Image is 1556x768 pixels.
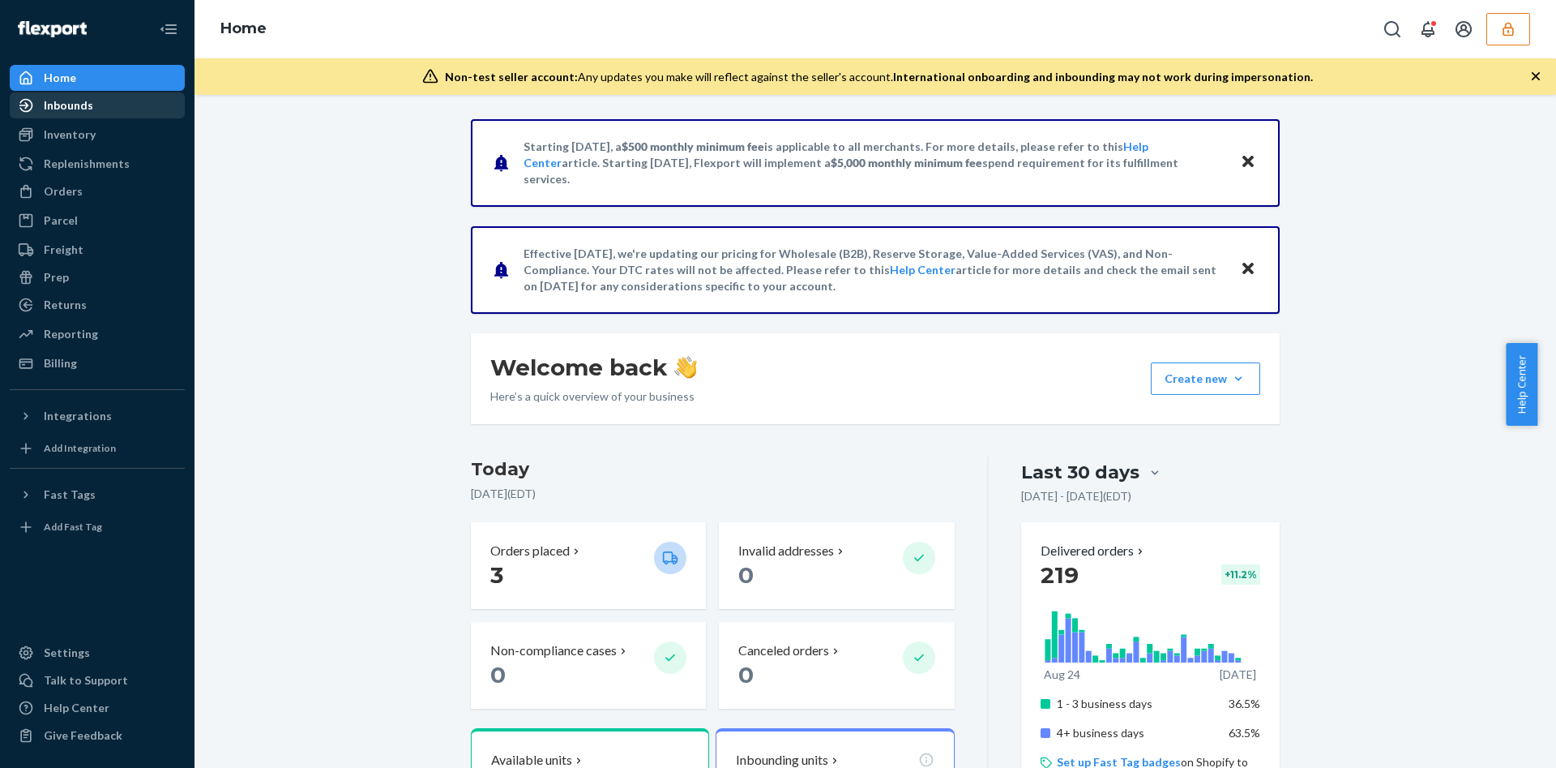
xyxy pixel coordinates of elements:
[44,355,77,371] div: Billing
[152,13,185,45] button: Close Navigation
[1506,343,1537,426] button: Help Center
[738,561,754,589] span: 0
[490,661,506,689] span: 0
[738,641,829,660] p: Canceled orders
[10,350,185,376] a: Billing
[471,486,955,502] p: [DATE] ( EDT )
[10,482,185,508] button: Fast Tags
[445,69,1313,85] div: Any updates you make will reflect against the seller's account.
[622,139,764,153] span: $500 monthly minimum fee
[44,645,90,661] div: Settings
[44,441,116,455] div: Add Integration
[44,156,130,172] div: Replenishments
[1057,696,1216,712] p: 1 - 3 business days
[719,622,954,709] button: Canceled orders 0
[10,723,185,749] button: Give Feedback
[10,237,185,263] a: Freight
[1447,13,1480,45] button: Open account menu
[44,70,76,86] div: Home
[738,661,754,689] span: 0
[10,695,185,721] a: Help Center
[10,403,185,429] button: Integrations
[10,514,185,540] a: Add Fast Tag
[10,92,185,118] a: Inbounds
[44,183,83,200] div: Orders
[1238,258,1259,281] button: Close
[10,65,185,91] a: Home
[1041,542,1147,560] button: Delivered orders
[471,457,955,483] h3: Today
[490,542,570,560] p: Orders placed
[893,70,1313,84] span: International onboarding and inbounding may not work during impersonation.
[44,269,69,285] div: Prep
[18,21,87,37] img: Flexport logo
[524,246,1225,294] p: Effective [DATE], we're updating our pricing for Wholesale (B2B), Reserve Storage, Value-Added Se...
[44,212,78,229] div: Parcel
[10,208,185,234] a: Parcel
[1229,726,1260,740] span: 63.5%
[10,435,185,461] a: Add Integration
[44,727,122,744] div: Give Feedback
[10,321,185,347] a: Reporting
[44,297,87,313] div: Returns
[1221,564,1260,585] div: + 11.2 %
[490,353,697,382] h1: Welcome back
[10,122,185,148] a: Inventory
[1044,667,1080,683] p: Aug 24
[10,667,185,693] button: Talk to Support
[44,97,93,114] div: Inbounds
[738,542,834,560] p: Invalid addresses
[44,672,128,689] div: Talk to Support
[44,242,83,258] div: Freight
[890,263,955,277] a: Help Center
[44,326,98,342] div: Reporting
[1229,697,1260,710] span: 36.5%
[36,11,69,26] span: Chat
[10,264,185,290] a: Prep
[831,156,982,169] span: $5,000 monthly minimum fee
[10,151,185,177] a: Replenishments
[44,127,96,143] div: Inventory
[490,388,697,405] p: Here’s a quick overview of your business
[1021,488,1131,504] p: [DATE] - [DATE] ( EDT )
[10,640,185,666] a: Settings
[1376,13,1409,45] button: Open Search Box
[719,522,954,609] button: Invalid addresses 0
[445,70,578,84] span: Non-test seller account:
[1021,460,1139,485] div: Last 30 days
[10,292,185,318] a: Returns
[44,520,102,534] div: Add Fast Tag
[207,6,280,53] ol: breadcrumbs
[490,641,617,660] p: Non-compliance cases
[1041,561,1079,589] span: 219
[220,19,267,37] a: Home
[471,522,706,609] button: Orders placed 3
[490,561,503,589] span: 3
[1412,13,1444,45] button: Open notifications
[471,622,706,709] button: Non-compliance cases 0
[1151,363,1260,395] button: Create new
[524,139,1225,187] p: Starting [DATE], a is applicable to all merchants. For more details, please refer to this article...
[1220,667,1256,683] p: [DATE]
[1057,725,1216,741] p: 4+ business days
[44,487,96,503] div: Fast Tags
[674,356,697,379] img: hand-wave emoji
[10,178,185,204] a: Orders
[44,408,112,424] div: Integrations
[44,700,109,716] div: Help Center
[1238,151,1259,174] button: Close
